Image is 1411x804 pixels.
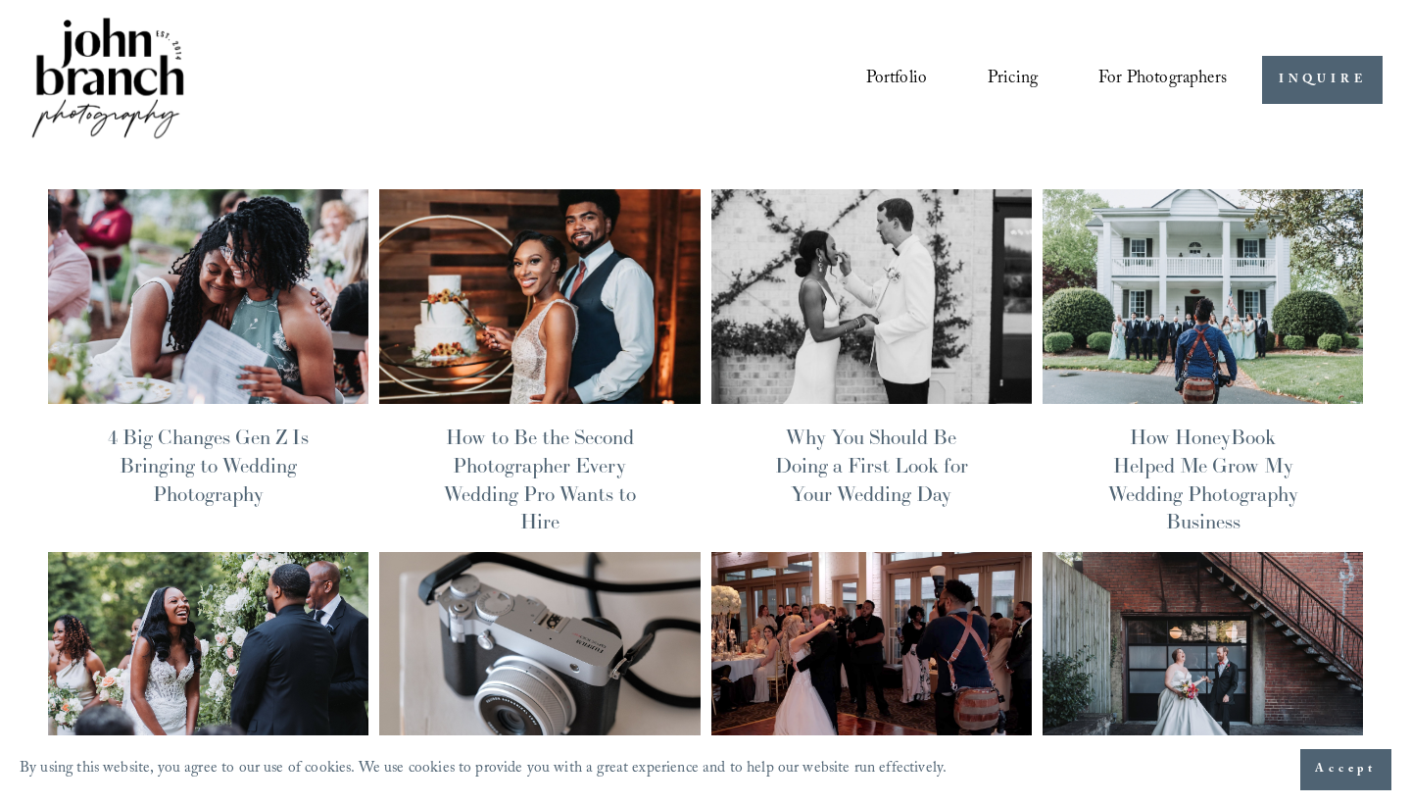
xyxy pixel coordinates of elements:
a: 4 Big Changes Gen Z Is Bringing to Wedding Photography [108,425,309,507]
a: Why You Should Be Doing a First Look for Your Wedding Day [775,425,968,507]
img: Wedding Reception Flash Photography: 5 Tips to Get Better Results [709,551,1034,768]
img: How HoneyBook Helped Me Grow My Wedding Photography Business [1041,187,1365,404]
span: Accept [1315,760,1377,779]
img: 4 Big Changes Gen Z Is Bringing to Wedding Photography [46,187,370,404]
p: By using this website, you agree to our use of cookies. We use cookies to provide you with a grea... [20,755,947,785]
button: Accept [1300,749,1391,790]
a: Portfolio [866,62,928,99]
a: Pricing [988,62,1038,99]
a: folder dropdown [1098,62,1227,99]
img: 5 Must-Have Wedding Photos to Capture During Couple Portraits [1041,551,1365,768]
img: What It’s Like to Get Married at The Bradford NC: A Photographer’s Perspective [46,551,370,768]
img: Why You Should Be Doing a First Look for Your Wedding Day [709,187,1034,404]
img: How to Be the Second Photographer Every Wedding Pro Wants to Hire [378,187,703,404]
img: Your Next Camera? Fujifilm GFX 100RF and Its 5 Game-Changing Features [378,551,703,768]
a: How to Be the Second Photographer Every Wedding Pro Wants to Hire [444,425,636,535]
img: John Branch IV Photography [28,14,187,146]
a: How HoneyBook Helped Me Grow My Wedding Photography Business [1108,425,1298,535]
a: INQUIRE [1262,56,1383,104]
span: For Photographers [1098,64,1227,97]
